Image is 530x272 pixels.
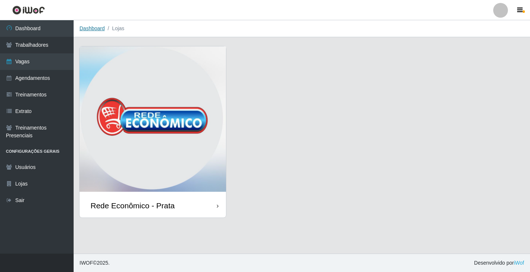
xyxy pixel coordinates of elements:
[514,260,524,266] a: iWof
[74,20,530,37] nav: breadcrumb
[12,6,45,15] img: CoreUI Logo
[79,260,93,266] span: IWOF
[79,46,226,194] img: cardImg
[105,25,124,32] li: Lojas
[79,259,110,267] span: © 2025 .
[474,259,524,267] span: Desenvolvido por
[79,25,105,31] a: Dashboard
[91,201,175,210] div: Rede Econômico - Prata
